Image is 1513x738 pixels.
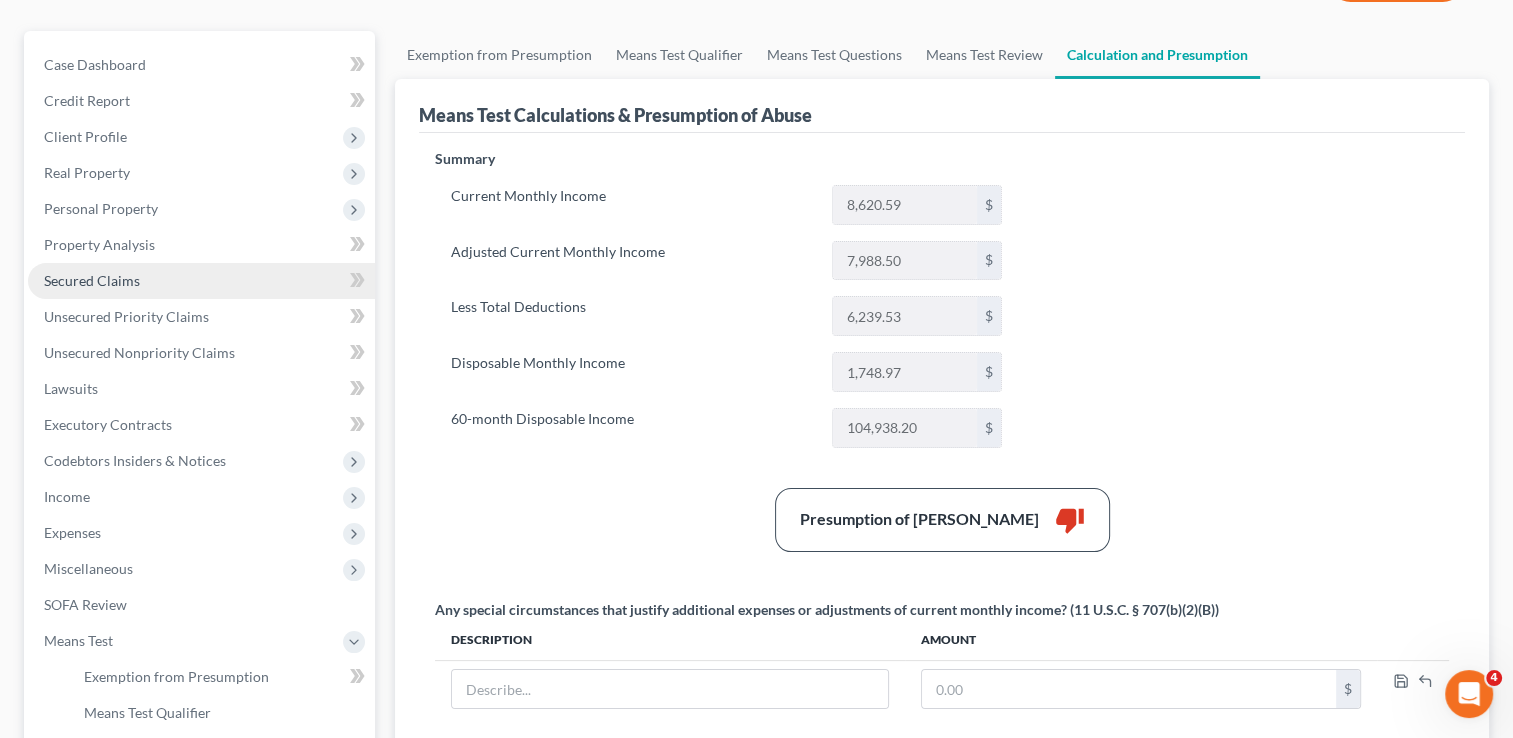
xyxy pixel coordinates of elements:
a: Executory Contracts [28,407,375,443]
label: Adjusted Current Monthly Income [441,241,822,281]
a: Means Test Qualifier [68,695,375,731]
label: Disposable Monthly Income [441,352,822,392]
span: Secured Claims [44,272,140,289]
span: Executory Contracts [44,416,172,433]
a: Unsecured Nonpriority Claims [28,335,375,371]
input: 0.00 [833,186,977,224]
a: Secured Claims [28,263,375,299]
label: Less Total Deductions [441,296,822,336]
span: Unsecured Nonpriority Claims [44,344,235,361]
span: 4 [1486,670,1502,686]
a: Credit Report [28,83,375,119]
iframe: Intercom live chat [1445,670,1493,718]
div: $ [977,242,1001,280]
span: Miscellaneous [44,560,133,577]
div: Presumption of [PERSON_NAME] [800,508,1039,531]
span: Means Test [44,632,113,649]
a: Means Test Questions [755,31,914,79]
input: 0.00 [833,242,977,280]
a: Property Analysis [28,227,375,263]
a: Unsecured Priority Claims [28,299,375,335]
span: Lawsuits [44,380,98,397]
a: Exemption from Presumption [68,659,375,695]
th: Amount [905,620,1377,660]
th: Description [435,620,905,660]
div: Any special circumstances that justify additional expenses or adjustments of current monthly inco... [435,600,1219,620]
span: Exemption from Presumption [84,668,269,685]
span: Expenses [44,524,101,541]
div: $ [977,353,1001,391]
input: Describe... [452,670,888,708]
i: thumb_down [1055,505,1085,535]
span: Means Test Qualifier [84,704,211,721]
span: Codebtors Insiders & Notices [44,452,226,469]
a: Case Dashboard [28,47,375,83]
a: Means Test Review [914,31,1055,79]
span: Case Dashboard [44,56,146,73]
label: Current Monthly Income [441,185,822,225]
label: 60-month Disposable Income [441,408,822,448]
div: $ [977,186,1001,224]
div: $ [977,297,1001,335]
span: Property Analysis [44,236,155,253]
div: Means Test Calculations & Presumption of Abuse [419,103,812,127]
span: Income [44,488,90,505]
span: Real Property [44,164,130,181]
a: SOFA Review [28,587,375,623]
span: Credit Report [44,92,130,109]
div: $ [977,409,1001,447]
input: 0.00 [922,670,1336,708]
span: SOFA Review [44,596,127,613]
a: Lawsuits [28,371,375,407]
input: 0.00 [833,297,977,335]
div: $ [1336,670,1360,708]
span: Personal Property [44,200,158,217]
span: Unsecured Priority Claims [44,308,209,325]
a: Exemption from Presumption [395,31,604,79]
span: Client Profile [44,128,127,145]
a: Calculation and Presumption [1055,31,1260,79]
input: 0.00 [833,353,977,391]
input: 0.00 [833,409,977,447]
a: Means Test Qualifier [604,31,755,79]
p: Summary [435,149,1018,169]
